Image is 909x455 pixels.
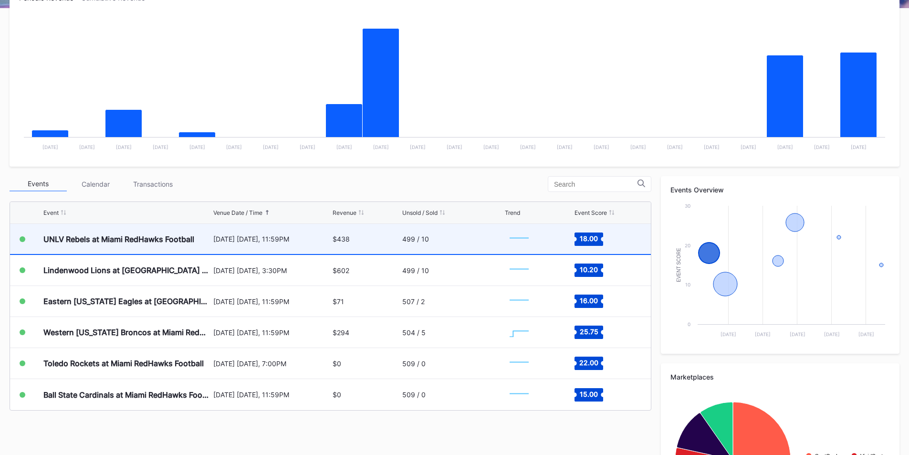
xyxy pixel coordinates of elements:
text: [DATE] [42,144,58,150]
div: Calendar [67,177,124,191]
div: $0 [333,391,341,399]
div: 499 / 10 [402,235,429,243]
div: $0 [333,360,341,368]
text: 10 [685,282,690,287]
svg: Chart title [670,201,890,344]
text: [DATE] [410,144,426,150]
div: Events [10,177,67,191]
text: [DATE] [630,144,646,150]
text: [DATE] [667,144,683,150]
div: [DATE] [DATE], 3:30PM [213,266,331,275]
text: [DATE] [721,331,736,337]
text: [DATE] [447,144,462,150]
div: Western [US_STATE] Broncos at Miami RedHawks Football [43,328,211,337]
svg: Chart title [505,227,533,251]
text: 30 [685,203,690,209]
text: [DATE] [520,144,536,150]
div: $71 [333,297,344,306]
div: Unsold / Sold [402,209,438,216]
text: [DATE] [373,144,389,150]
div: Lindenwood Lions at [GEOGRAPHIC_DATA] RedHawks Football [43,265,211,275]
div: Eastern [US_STATE] Eagles at [GEOGRAPHIC_DATA] RedHawks Football [43,296,211,306]
div: [DATE] [DATE], 11:59PM [213,297,331,306]
div: 507 / 2 [402,297,425,306]
text: [DATE] [189,144,205,150]
text: 10.20 [580,265,598,274]
text: [DATE] [116,144,132,150]
text: [DATE] [741,144,756,150]
div: Revenue [333,209,356,216]
div: Transactions [124,177,181,191]
div: UNLV Rebels at Miami RedHawks Football [43,234,194,244]
div: [DATE] [DATE], 7:00PM [213,360,331,368]
div: $602 [333,266,349,275]
div: [DATE] [DATE], 11:59PM [213,235,331,243]
div: Events Overview [670,186,890,194]
div: Trend [505,209,520,216]
text: [DATE] [824,331,840,337]
div: [DATE] [DATE], 11:59PM [213,328,331,337]
text: [DATE] [153,144,168,150]
text: [DATE] [704,144,720,150]
div: 509 / 0 [402,360,426,368]
text: [DATE] [557,144,573,150]
text: [DATE] [594,144,609,150]
div: Event [43,209,59,216]
div: Venue Date / Time [213,209,262,216]
div: $294 [333,328,349,337]
text: 18.00 [580,234,598,242]
svg: Chart title [505,351,533,375]
svg: Chart title [505,258,533,282]
text: [DATE] [814,144,830,150]
text: 16.00 [580,296,598,305]
text: 25.75 [579,328,598,336]
div: Marketplaces [670,373,890,381]
div: Toledo Rockets at Miami RedHawks Football [43,359,204,368]
svg: Chart title [505,320,533,344]
text: [DATE] [226,144,242,150]
text: 22.00 [579,359,598,367]
text: 15.00 [580,390,598,398]
input: Search [554,180,637,188]
svg: Chart title [19,14,890,157]
text: [DATE] [263,144,279,150]
div: $438 [333,235,350,243]
text: [DATE] [858,331,874,337]
div: 499 / 10 [402,266,429,275]
div: [DATE] [DATE], 11:59PM [213,391,331,399]
text: Event Score [676,248,681,282]
div: 509 / 0 [402,391,426,399]
text: [DATE] [790,331,805,337]
text: [DATE] [336,144,352,150]
text: 20 [685,243,690,248]
text: 0 [688,321,690,327]
text: [DATE] [755,331,771,337]
text: [DATE] [79,144,95,150]
div: Ball State Cardinals at Miami RedHawks Football [43,390,211,400]
svg: Chart title [505,289,533,313]
text: [DATE] [777,144,793,150]
div: 504 / 5 [402,328,426,337]
text: [DATE] [300,144,315,150]
text: [DATE] [851,144,867,150]
div: Event Score [575,209,607,216]
svg: Chart title [505,383,533,407]
text: [DATE] [483,144,499,150]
